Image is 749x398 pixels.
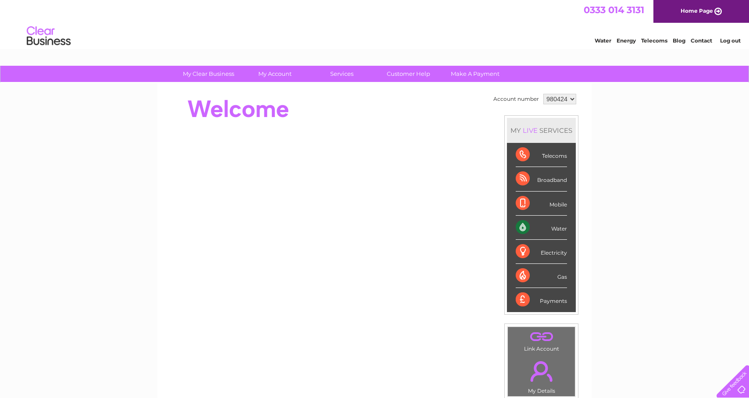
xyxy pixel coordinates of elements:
div: Telecoms [516,143,567,167]
a: Services [306,66,378,82]
a: Energy [617,37,636,44]
a: . [510,329,573,345]
div: Payments [516,288,567,312]
img: logo.png [26,23,71,50]
a: . [510,356,573,387]
div: LIVE [521,126,539,135]
a: My Account [239,66,311,82]
div: Clear Business is a trading name of Verastar Limited (registered in [GEOGRAPHIC_DATA] No. 3667643... [168,5,582,43]
div: Gas [516,264,567,288]
td: My Details [507,354,575,397]
a: Make A Payment [439,66,511,82]
a: Log out [720,37,741,44]
td: Account number [491,92,541,107]
div: Water [516,216,567,240]
div: Electricity [516,240,567,264]
div: Broadband [516,167,567,191]
a: My Clear Business [172,66,245,82]
div: Mobile [516,192,567,216]
div: MY SERVICES [507,118,576,143]
a: Telecoms [641,37,667,44]
a: 0333 014 3131 [584,4,644,15]
a: Customer Help [372,66,445,82]
a: Blog [673,37,685,44]
a: Water [595,37,611,44]
a: Contact [691,37,712,44]
td: Link Account [507,327,575,354]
